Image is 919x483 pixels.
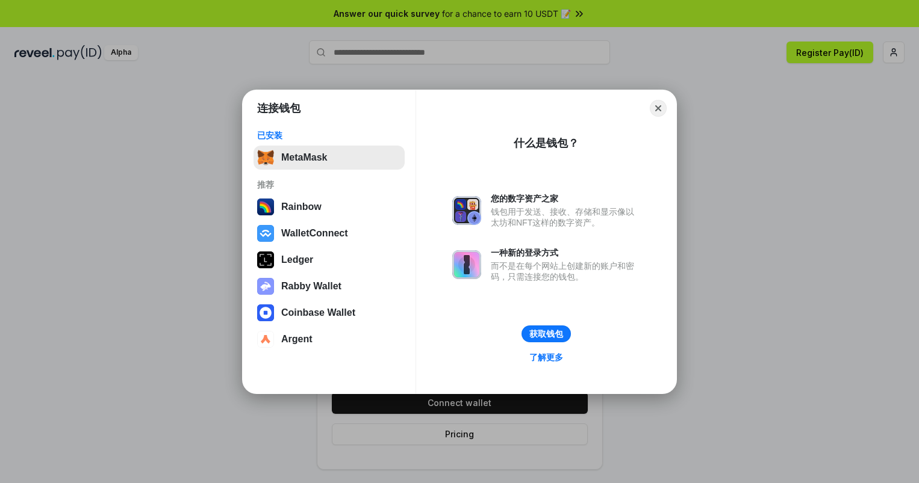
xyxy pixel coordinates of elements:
h1: 连接钱包 [257,101,301,115]
img: svg+xml,%3Csvg%20xmlns%3D%22http%3A%2F%2Fwww.w3.org%2F2000%2Fsvg%22%20fill%3D%22none%22%20viewBox... [452,250,481,279]
button: WalletConnect [254,221,405,245]
div: 什么是钱包？ [514,136,579,150]
img: svg+xml,%3Csvg%20fill%3D%22none%22%20height%3D%2233%22%20viewBox%3D%220%200%2035%2033%22%20width%... [257,149,274,166]
button: Coinbase Wallet [254,301,405,325]
div: 您的数字资产之家 [491,193,640,204]
div: 钱包用于发送、接收、存储和显示像以太坊和NFT这样的数字资产。 [491,206,640,228]
button: Close [650,100,667,117]
div: Coinbase Wallet [281,307,355,318]
button: Rainbow [254,195,405,219]
div: 推荐 [257,179,401,190]
img: svg+xml,%3Csvg%20width%3D%2228%22%20height%3D%2228%22%20viewBox%3D%220%200%2028%2028%22%20fill%3D... [257,304,274,321]
button: Ledger [254,248,405,272]
img: svg+xml,%3Csvg%20xmlns%3D%22http%3A%2F%2Fwww.w3.org%2F2000%2Fsvg%22%20width%3D%2228%22%20height%3... [257,251,274,268]
img: svg+xml,%3Csvg%20width%3D%22120%22%20height%3D%22120%22%20viewBox%3D%220%200%20120%20120%22%20fil... [257,198,274,215]
button: Argent [254,327,405,351]
div: 了解更多 [529,352,563,363]
img: svg+xml,%3Csvg%20width%3D%2228%22%20height%3D%2228%22%20viewBox%3D%220%200%2028%2028%22%20fill%3D... [257,225,274,242]
button: Rabby Wallet [254,274,405,298]
img: svg+xml,%3Csvg%20xmlns%3D%22http%3A%2F%2Fwww.w3.org%2F2000%2Fsvg%22%20fill%3D%22none%22%20viewBox... [257,278,274,295]
div: Rainbow [281,202,322,212]
div: Ledger [281,254,313,265]
div: MetaMask [281,152,327,163]
button: MetaMask [254,146,405,170]
div: Rabby Wallet [281,281,341,292]
button: 获取钱包 [522,325,571,342]
div: Argent [281,334,313,345]
div: 一种新的登录方式 [491,247,640,258]
a: 了解更多 [522,349,570,365]
img: svg+xml,%3Csvg%20width%3D%2228%22%20height%3D%2228%22%20viewBox%3D%220%200%2028%2028%22%20fill%3D... [257,331,274,348]
img: svg+xml,%3Csvg%20xmlns%3D%22http%3A%2F%2Fwww.w3.org%2F2000%2Fsvg%22%20fill%3D%22none%22%20viewBox... [452,196,481,225]
div: 已安装 [257,130,401,141]
div: 而不是在每个网站上创建新的账户和密码，只需连接您的钱包。 [491,260,640,282]
div: WalletConnect [281,228,348,239]
div: 获取钱包 [529,328,563,339]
